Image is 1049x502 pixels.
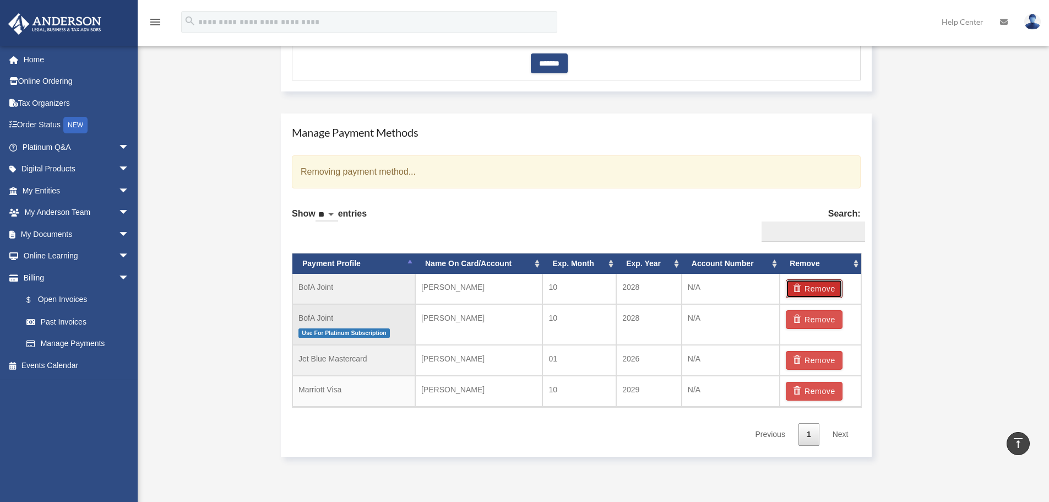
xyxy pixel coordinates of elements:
td: [PERSON_NAME] [415,376,543,407]
a: Manage Payments [15,333,140,355]
div: Removing payment method... [292,155,861,188]
a: menu [149,19,162,29]
span: arrow_drop_down [118,202,140,224]
td: Marriott Visa [292,376,415,407]
th: Name On Card/Account: activate to sort column ascending [415,253,543,274]
a: Events Calendar [8,354,146,376]
button: Remove [786,351,843,370]
a: Next [824,423,857,446]
th: Exp. Year: activate to sort column ascending [616,253,682,274]
a: Online Learningarrow_drop_down [8,245,146,267]
th: Exp. Month: activate to sort column ascending [542,253,616,274]
th: Remove: activate to sort column ascending [780,253,861,274]
label: Search: [757,206,861,242]
td: [PERSON_NAME] [415,345,543,376]
span: arrow_drop_down [118,267,140,289]
td: 2028 [616,274,682,304]
a: Platinum Q&Aarrow_drop_down [8,136,146,158]
td: 2028 [616,304,682,346]
span: arrow_drop_down [118,180,140,202]
i: vertical_align_top [1012,436,1025,450]
a: Tax Organizers [8,92,146,114]
td: 10 [542,376,616,407]
a: Order StatusNEW [8,114,146,137]
span: $ [32,293,38,307]
th: Payment Profile: activate to sort column descending [292,253,415,274]
button: Remove [786,279,843,298]
a: Billingarrow_drop_down [8,267,146,289]
a: Online Ordering [8,71,146,93]
input: Search: [762,222,865,242]
th: Account Number: activate to sort column ascending [682,253,780,274]
i: search [184,15,196,27]
a: Past Invoices [15,311,146,333]
a: vertical_align_top [1007,432,1030,455]
img: Anderson Advisors Platinum Portal [5,13,105,35]
a: 1 [798,423,819,446]
i: menu [149,15,162,29]
td: 2029 [616,376,682,407]
td: BofA Joint [292,274,415,304]
td: N/A [682,376,780,407]
td: [PERSON_NAME] [415,304,543,346]
td: 10 [542,304,616,346]
span: Use For Platinum Subscription [298,328,390,338]
td: 2026 [616,345,682,376]
a: Digital Productsarrow_drop_down [8,158,146,180]
td: N/A [682,345,780,376]
label: Show entries [292,206,367,233]
img: User Pic [1024,14,1041,30]
td: 10 [542,274,616,304]
a: Home [8,48,146,71]
button: Remove [786,310,843,329]
a: My Entitiesarrow_drop_down [8,180,146,202]
a: $Open Invoices [15,289,146,311]
td: [PERSON_NAME] [415,274,543,304]
div: NEW [63,117,88,133]
td: N/A [682,304,780,346]
td: 01 [542,345,616,376]
td: Jet Blue Mastercard [292,345,415,376]
td: BofA Joint [292,304,415,346]
span: arrow_drop_down [118,136,140,159]
a: My Anderson Teamarrow_drop_down [8,202,146,224]
button: Remove [786,382,843,401]
select: Showentries [316,209,338,222]
td: N/A [682,274,780,304]
span: arrow_drop_down [118,223,140,246]
span: arrow_drop_down [118,245,140,268]
a: My Documentsarrow_drop_down [8,223,146,245]
a: Previous [747,423,793,446]
h4: Manage Payment Methods [292,125,861,140]
span: arrow_drop_down [118,158,140,181]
